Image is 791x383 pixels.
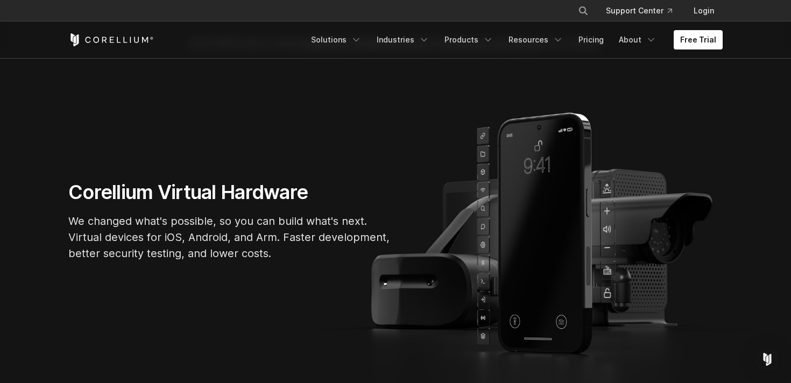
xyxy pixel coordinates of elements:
[438,30,500,49] a: Products
[68,213,391,261] p: We changed what's possible, so you can build what's next. Virtual devices for iOS, Android, and A...
[612,30,663,49] a: About
[572,30,610,49] a: Pricing
[685,1,723,20] a: Login
[502,30,570,49] a: Resources
[574,1,593,20] button: Search
[565,1,723,20] div: Navigation Menu
[674,30,723,49] a: Free Trial
[68,180,391,204] h1: Corellium Virtual Hardware
[754,346,780,372] div: Open Intercom Messenger
[68,33,154,46] a: Corellium Home
[305,30,368,49] a: Solutions
[370,30,436,49] a: Industries
[597,1,681,20] a: Support Center
[305,30,723,49] div: Navigation Menu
